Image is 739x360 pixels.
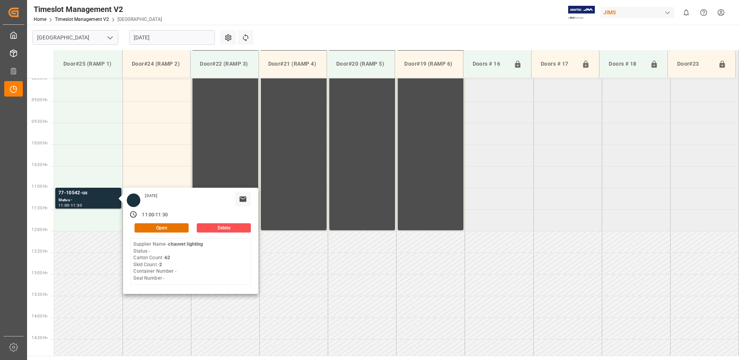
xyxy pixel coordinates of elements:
[470,57,511,71] div: Doors # 16
[32,206,48,210] span: 11:30 Hr
[159,262,162,267] b: 2
[32,292,48,297] span: 13:30 Hr
[58,189,118,197] div: 77-10542-us
[197,223,251,233] button: Delete
[129,57,184,71] div: Door#24 (RAMP 2)
[606,57,647,71] div: Doors # 18
[333,57,388,71] div: Door#20 (RAMP 5)
[104,32,116,44] button: open menu
[168,241,203,247] b: chauvet lighting
[32,271,48,275] span: 13:00 Hr
[678,4,695,21] button: show 0 new notifications
[34,17,46,22] a: Home
[71,204,82,207] div: 11:30
[32,141,48,145] span: 10:00 Hr
[32,30,118,45] input: Type to search/select
[155,212,168,219] div: 11:30
[32,98,48,102] span: 09:00 Hr
[58,197,118,204] div: Status -
[142,212,154,219] div: 11:00
[142,193,160,199] div: [DATE]
[600,7,674,18] div: JIMS
[32,119,48,124] span: 09:30 Hr
[32,249,48,253] span: 12:30 Hr
[55,17,109,22] a: Timeslot Management V2
[538,57,579,71] div: Doors # 17
[60,57,116,71] div: Door#25 (RAMP 1)
[674,57,715,71] div: Door#23
[32,336,48,340] span: 14:30 Hr
[695,4,712,21] button: Help Center
[265,57,320,71] div: Door#21 (RAMP 4)
[32,228,48,232] span: 12:00 Hr
[34,3,162,15] div: Timeslot Management V2
[58,204,70,207] div: 11:00
[401,57,456,71] div: Door#19 (RAMP 6)
[32,184,48,188] span: 11:00 Hr
[32,163,48,167] span: 10:30 Hr
[197,57,252,71] div: Door#22 (RAMP 3)
[135,223,189,233] button: Open
[129,30,215,45] input: DD.MM.YYYY
[32,314,48,318] span: 14:00 Hr
[600,5,678,20] button: JIMS
[154,212,155,219] div: -
[133,241,203,282] div: Supplier Name - Status - Carton Count - Skid Count - Container Number - Seal Number -
[165,255,170,260] b: 62
[70,204,71,207] div: -
[568,6,595,19] img: Exertis%20JAM%20-%20Email%20Logo.jpg_1722504956.jpg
